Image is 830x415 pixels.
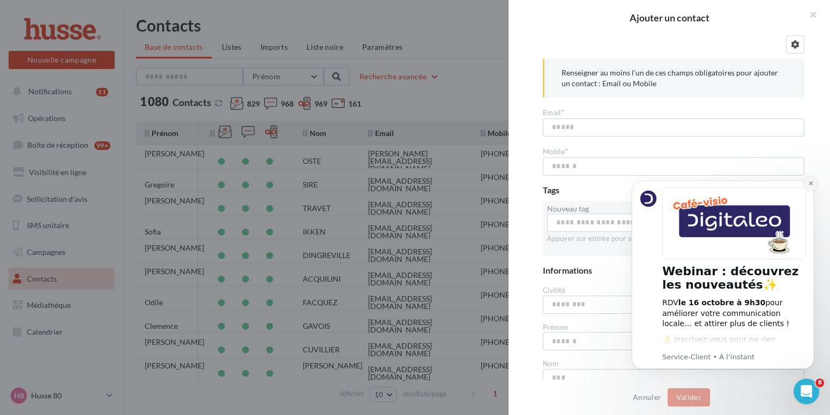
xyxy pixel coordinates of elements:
[543,285,804,296] div: Civilité
[543,265,804,277] div: Informations
[543,184,804,197] div: Tags
[547,205,800,213] label: Nouveau tag
[816,379,824,387] span: 8
[543,359,804,369] div: Nom
[526,13,813,22] h2: Ajouter un contact
[543,145,804,157] div: Mobile
[543,322,804,333] div: Prénom
[616,167,830,410] iframe: Intercom notifications message
[547,232,800,244] div: Appuyer sur entrée pour ajouter plusieurs tags
[794,379,819,404] iframe: Intercom live chat
[562,67,787,89] p: Renseigner au moins l’un de ces champs obligatoires pour ajouter un contact : Email ou Mobile
[543,106,804,118] div: Email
